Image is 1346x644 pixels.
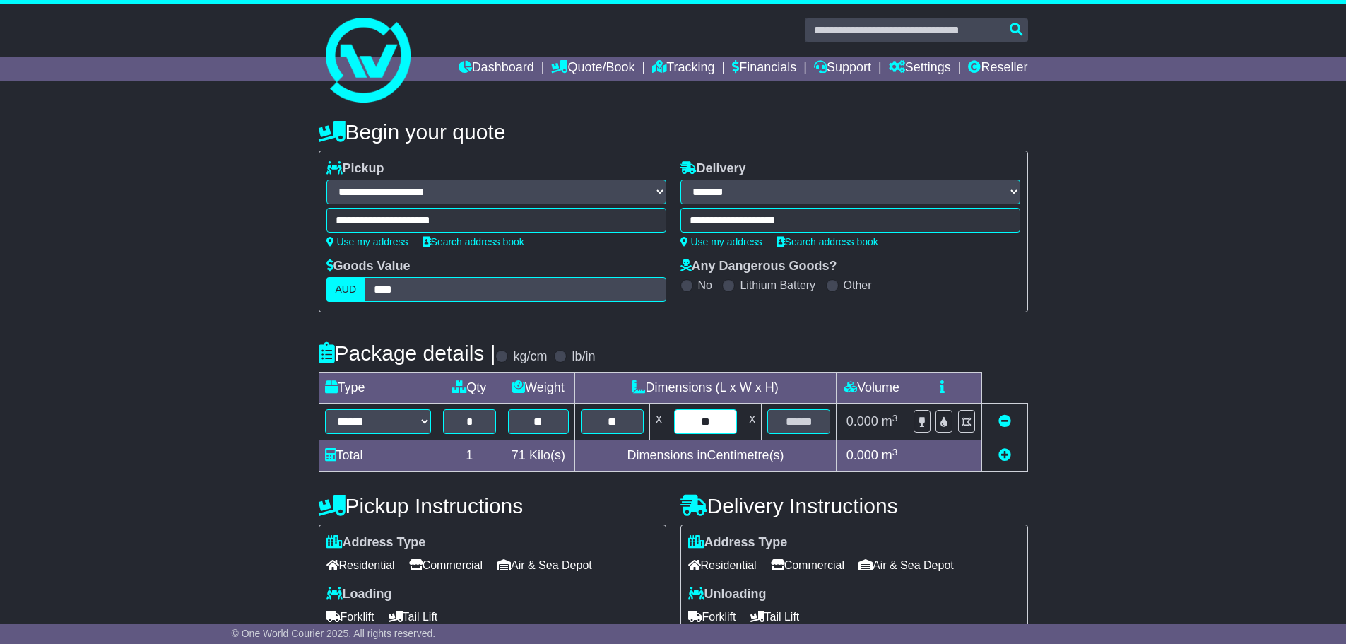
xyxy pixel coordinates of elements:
[892,447,898,457] sup: 3
[232,628,436,639] span: © One World Courier 2025. All rights reserved.
[409,554,483,576] span: Commercial
[326,259,411,274] label: Goods Value
[649,404,668,440] td: x
[680,259,837,274] label: Any Dangerous Goods?
[572,349,595,365] label: lb/in
[319,120,1028,144] h4: Begin your quote
[319,341,496,365] h4: Package details |
[814,57,871,81] a: Support
[326,554,395,576] span: Residential
[771,554,844,576] span: Commercial
[680,494,1028,517] h4: Delivery Instructions
[777,236,878,247] a: Search address book
[551,57,634,81] a: Quote/Book
[574,373,837,404] td: Dimensions (L x W x H)
[512,448,526,462] span: 71
[459,57,534,81] a: Dashboard
[437,440,502,472] td: 1
[502,440,575,472] td: Kilo(s)
[326,587,392,602] label: Loading
[889,57,951,81] a: Settings
[882,414,898,428] span: m
[968,57,1027,81] a: Reseller
[740,279,815,292] label: Lithium Battery
[319,440,437,472] td: Total
[437,373,502,404] td: Qty
[882,448,898,462] span: m
[998,414,1011,428] a: Remove this item
[326,535,426,551] label: Address Type
[688,606,736,628] span: Forklift
[732,57,796,81] a: Financials
[858,554,954,576] span: Air & Sea Depot
[680,236,762,247] a: Use my address
[892,413,898,423] sup: 3
[502,373,575,404] td: Weight
[326,606,374,628] span: Forklift
[743,404,762,440] td: x
[846,448,878,462] span: 0.000
[998,448,1011,462] a: Add new item
[497,554,592,576] span: Air & Sea Depot
[513,349,547,365] label: kg/cm
[319,373,437,404] td: Type
[680,161,746,177] label: Delivery
[389,606,438,628] span: Tail Lift
[326,236,408,247] a: Use my address
[698,279,712,292] label: No
[326,277,366,302] label: AUD
[574,440,837,472] td: Dimensions in Centimetre(s)
[423,236,524,247] a: Search address book
[837,373,907,404] td: Volume
[750,606,800,628] span: Tail Lift
[652,57,714,81] a: Tracking
[319,494,666,517] h4: Pickup Instructions
[688,587,767,602] label: Unloading
[844,279,872,292] label: Other
[688,554,757,576] span: Residential
[846,414,878,428] span: 0.000
[688,535,788,551] label: Address Type
[326,161,384,177] label: Pickup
